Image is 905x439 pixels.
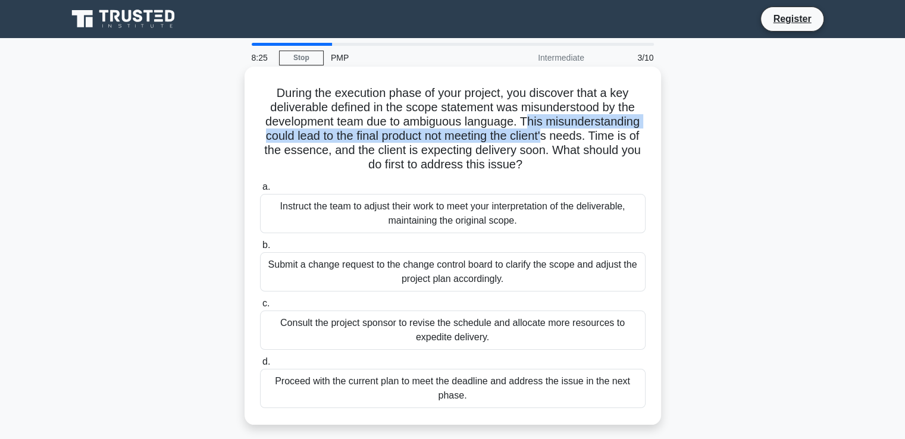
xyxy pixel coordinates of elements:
[260,194,646,233] div: Instruct the team to adjust their work to meet your interpretation of the deliverable, maintainin...
[260,252,646,291] div: Submit a change request to the change control board to clarify the scope and adjust the project p...
[324,46,487,70] div: PMP
[260,311,646,350] div: Consult the project sponsor to revise the schedule and allocate more resources to expedite delivery.
[766,11,818,26] a: Register
[487,46,591,70] div: Intermediate
[279,51,324,65] a: Stop
[262,240,270,250] span: b.
[245,46,279,70] div: 8:25
[591,46,661,70] div: 3/10
[262,298,270,308] span: c.
[262,181,270,192] span: a.
[260,369,646,408] div: Proceed with the current plan to meet the deadline and address the issue in the next phase.
[259,86,647,173] h5: During the execution phase of your project, you discover that a key deliverable defined in the sc...
[262,356,270,366] span: d.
